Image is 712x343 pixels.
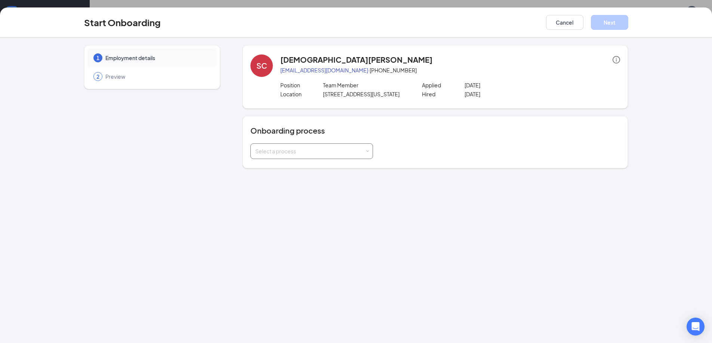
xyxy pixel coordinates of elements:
[465,81,549,89] p: [DATE]
[255,147,365,155] div: Select a process
[422,90,465,98] p: Hired
[250,125,620,136] h4: Onboarding process
[105,54,209,62] span: Employment details
[323,81,408,89] p: Team Member
[323,90,408,98] p: [STREET_ADDRESS][US_STATE]
[591,15,628,30] button: Next
[687,318,705,336] div: Open Intercom Messenger
[256,60,267,71] div: SC
[96,73,99,80] span: 2
[613,56,620,63] span: info-circle
[280,54,432,65] h4: [DEMOGRAPHIC_DATA][PERSON_NAME]
[546,15,583,30] button: Cancel
[84,16,161,29] h3: Start Onboarding
[465,90,549,98] p: [DATE]
[280,66,620,74] p: · [PHONE_NUMBER]
[422,81,465,89] p: Applied
[105,73,209,80] span: Preview
[280,81,323,89] p: Position
[280,67,368,74] a: [EMAIL_ADDRESS][DOMAIN_NAME]
[96,54,99,62] span: 1
[280,90,323,98] p: Location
